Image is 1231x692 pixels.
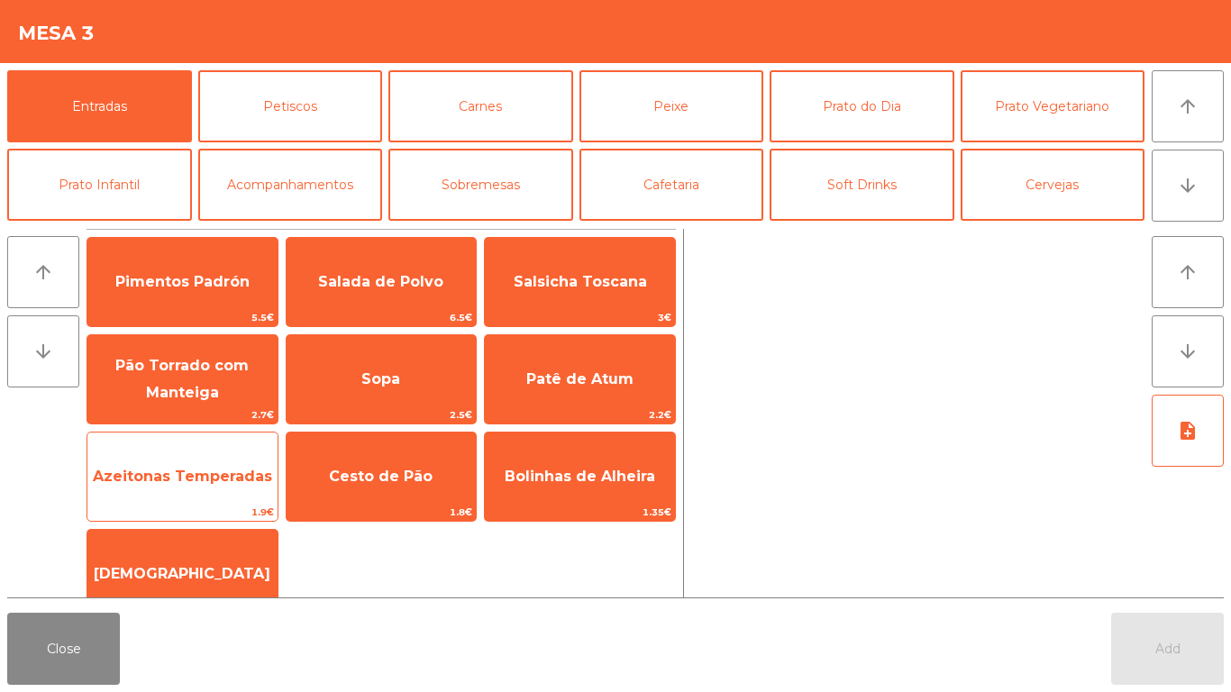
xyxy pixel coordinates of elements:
i: arrow_upward [32,261,54,283]
span: 2.2€ [485,406,675,423]
span: 2.5€ [287,406,477,423]
h4: Mesa 3 [18,20,95,47]
button: Cafetaria [579,149,764,221]
span: Sopa [361,370,400,387]
i: arrow_downward [1177,341,1199,362]
span: Pimentos Padrón [115,273,250,290]
button: Close [7,613,120,685]
span: Azeitonas Temperadas [93,468,272,485]
button: Cervejas [961,149,1145,221]
span: 2.7€ [87,406,278,423]
i: arrow_upward [1177,96,1199,117]
i: note_add [1177,420,1199,442]
i: arrow_downward [32,341,54,362]
span: Salsicha Toscana [514,273,647,290]
span: 5.5€ [87,309,278,326]
button: arrow_upward [1152,70,1224,142]
button: Soft Drinks [770,149,954,221]
button: Petiscos [198,70,383,142]
button: arrow_downward [1152,150,1224,222]
span: 6.5€ [287,309,477,326]
button: Peixe [579,70,764,142]
button: Prato do Dia [770,70,954,142]
span: Salada de Polvo [318,273,443,290]
button: Sobremesas [388,149,573,221]
button: Acompanhamentos [198,149,383,221]
button: Prato Vegetariano [961,70,1145,142]
span: 1.9€ [87,504,278,521]
button: Prato Infantil [7,149,192,221]
span: 3€ [485,309,675,326]
span: [DEMOGRAPHIC_DATA] [94,565,270,582]
span: 1.8€ [287,504,477,521]
span: Pão Torrado com Manteiga [115,357,249,401]
button: note_add [1152,395,1224,467]
span: 1.35€ [485,504,675,521]
i: arrow_downward [1177,175,1199,196]
i: arrow_upward [1177,261,1199,283]
button: Entradas [7,70,192,142]
button: arrow_upward [1152,236,1224,308]
button: arrow_downward [7,315,79,387]
span: Cesto de Pão [329,468,433,485]
span: Patê de Atum [526,370,634,387]
button: arrow_upward [7,236,79,308]
button: arrow_downward [1152,315,1224,387]
button: Carnes [388,70,573,142]
span: Bolinhas de Alheira [505,468,655,485]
